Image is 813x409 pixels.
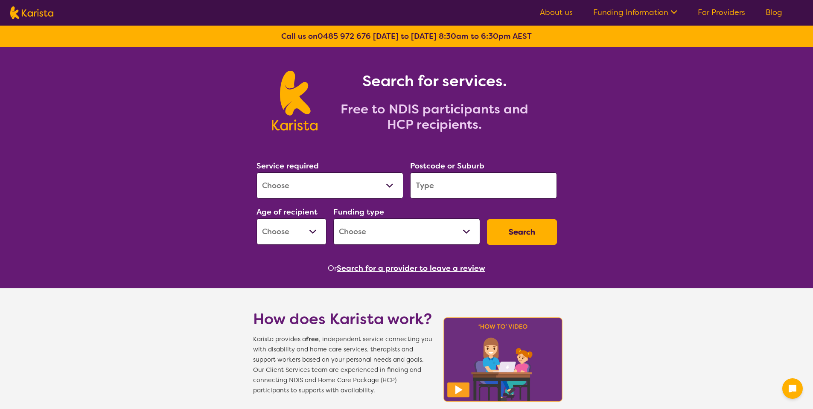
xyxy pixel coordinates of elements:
[441,315,565,404] img: Karista video
[333,207,384,217] label: Funding type
[698,7,745,17] a: For Providers
[410,172,557,199] input: Type
[410,161,484,171] label: Postcode or Suburb
[253,334,432,396] span: Karista provides a , independent service connecting you with disability and home care services, t...
[328,102,541,132] h2: Free to NDIS participants and HCP recipients.
[540,7,573,17] a: About us
[328,262,337,275] span: Or
[306,335,319,343] b: free
[256,207,318,217] label: Age of recipient
[256,161,319,171] label: Service required
[253,309,432,329] h1: How does Karista work?
[766,7,782,17] a: Blog
[281,31,532,41] b: Call us on [DATE] to [DATE] 8:30am to 6:30pm AEST
[272,71,318,131] img: Karista logo
[328,71,541,91] h1: Search for services.
[487,219,557,245] button: Search
[318,31,371,41] a: 0485 972 676
[593,7,677,17] a: Funding Information
[10,6,53,19] img: Karista logo
[337,262,485,275] button: Search for a provider to leave a review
